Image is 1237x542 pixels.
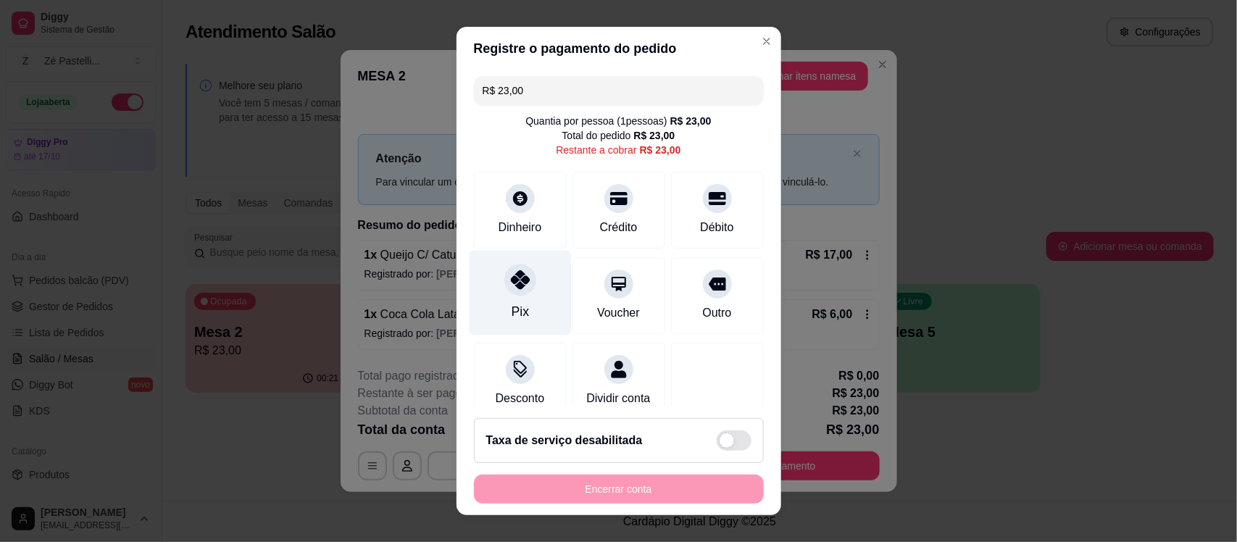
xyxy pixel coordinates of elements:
div: Voucher [597,304,640,322]
div: Outro [702,304,731,322]
div: Dividir conta [586,390,650,407]
div: R$ 23,00 [634,128,675,143]
button: Close [755,30,778,53]
div: Total do pedido [562,128,675,143]
div: Débito [700,219,733,236]
div: R$ 23,00 [670,114,712,128]
div: Restante a cobrar [556,143,680,157]
input: Ex.: hambúrguer de cordeiro [483,76,755,105]
div: Quantia por pessoa ( 1 pessoas) [525,114,711,128]
header: Registre o pagamento do pedido [457,27,781,70]
div: Dinheiro [499,219,542,236]
div: Pix [511,303,528,322]
div: Crédito [600,219,638,236]
h2: Taxa de serviço desabilitada [486,432,643,449]
div: Desconto [496,390,545,407]
div: R$ 23,00 [640,143,681,157]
